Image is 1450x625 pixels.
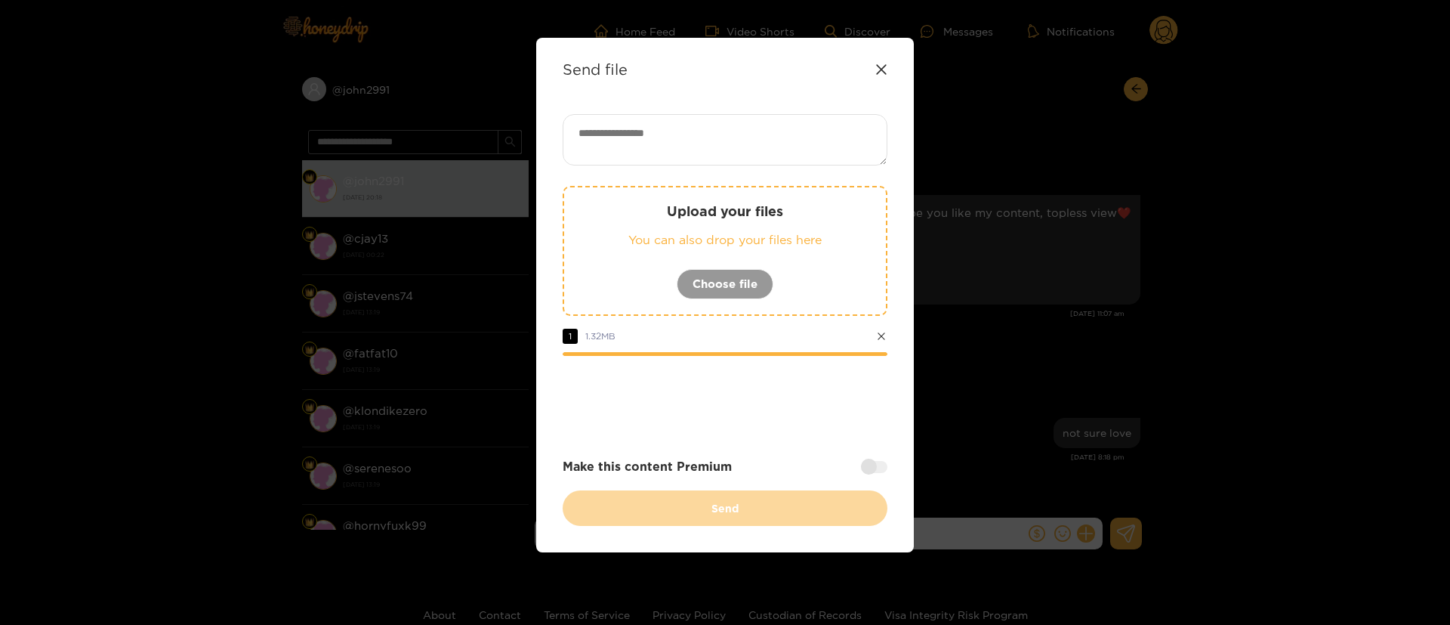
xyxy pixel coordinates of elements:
button: Send [563,490,887,526]
strong: Send file [563,60,628,78]
strong: Make this content Premium [563,458,732,475]
span: 1.32 MB [585,331,615,341]
p: You can also drop your files here [594,231,856,249]
span: 1 [563,329,578,344]
button: Choose file [677,269,773,299]
p: Upload your files [594,203,856,220]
